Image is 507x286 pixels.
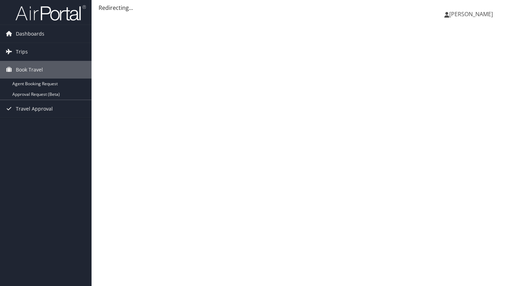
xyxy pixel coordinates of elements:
[16,25,44,43] span: Dashboards
[16,43,28,61] span: Trips
[449,10,493,18] span: [PERSON_NAME]
[444,4,500,25] a: [PERSON_NAME]
[99,4,500,12] div: Redirecting...
[16,100,53,118] span: Travel Approval
[16,61,43,79] span: Book Travel
[15,5,86,21] img: airportal-logo.png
